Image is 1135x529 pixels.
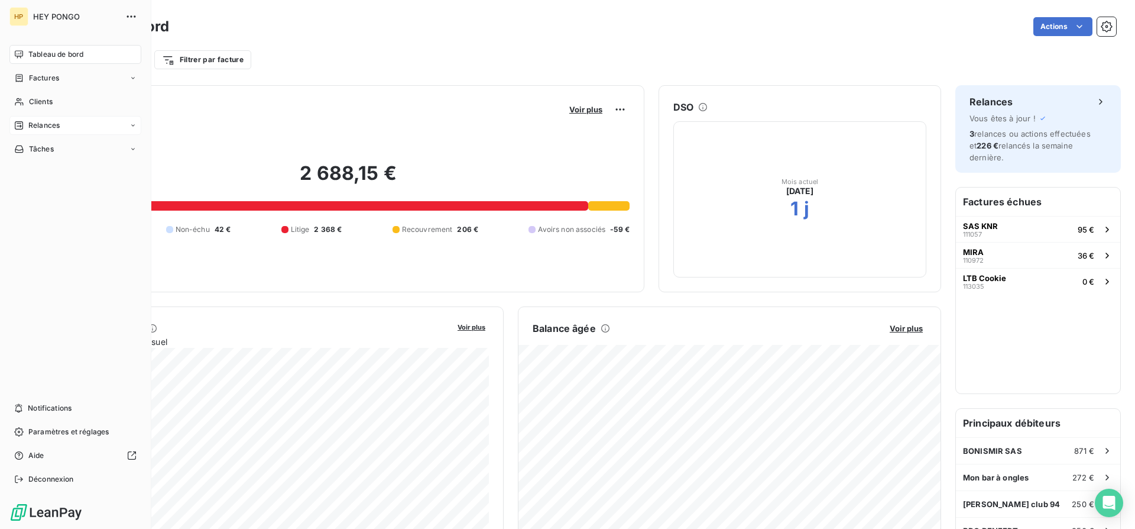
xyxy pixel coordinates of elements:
[28,120,60,131] span: Relances
[402,224,453,235] span: Recouvrement
[977,141,998,150] span: 226 €
[9,446,141,465] a: Aide
[291,224,310,235] span: Litige
[963,257,984,264] span: 110972
[28,49,83,60] span: Tableau de bord
[786,185,814,197] span: [DATE]
[956,409,1120,437] h6: Principaux débiteurs
[176,224,210,235] span: Non-échu
[804,197,809,221] h2: j
[28,427,109,437] span: Paramètres et réglages
[28,450,44,461] span: Aide
[569,105,602,114] span: Voir plus
[29,96,53,107] span: Clients
[67,162,630,197] h2: 2 688,15 €
[457,224,478,235] span: 206 €
[154,50,251,69] button: Filtrer par facture
[956,242,1120,268] button: MIRA11097236 €
[886,323,926,334] button: Voir plus
[28,474,74,485] span: Déconnexion
[29,144,54,154] span: Tâches
[790,197,799,221] h2: 1
[1078,251,1094,260] span: 36 €
[1095,489,1123,517] div: Open Intercom Messenger
[1072,473,1094,482] span: 272 €
[458,323,485,331] span: Voir plus
[1082,277,1094,286] span: 0 €
[1078,225,1094,234] span: 95 €
[963,446,1022,456] span: BONISMIR SAS
[956,216,1120,242] button: SAS KNR11105795 €
[1074,446,1094,456] span: 871 €
[454,321,489,332] button: Voir plus
[538,224,605,235] span: Avoirs non associés
[28,403,72,414] span: Notifications
[969,129,1091,162] span: relances ou actions effectuées et relancés la semaine dernière.
[1072,499,1094,509] span: 250 €
[533,321,596,336] h6: Balance âgée
[963,247,984,257] span: MIRA
[963,473,1029,482] span: Mon bar à ongles
[963,221,998,231] span: SAS KNR
[956,268,1120,294] button: LTB Cookie1130350 €
[963,499,1060,509] span: [PERSON_NAME] club 94
[9,503,83,522] img: Logo LeanPay
[963,231,982,238] span: 111057
[29,73,59,83] span: Factures
[969,114,1036,123] span: Vous êtes à jour !
[969,129,974,138] span: 3
[314,224,342,235] span: 2 368 €
[969,95,1013,109] h6: Relances
[1033,17,1092,36] button: Actions
[610,224,630,235] span: -59 €
[566,104,606,115] button: Voir plus
[215,224,231,235] span: 42 €
[956,188,1120,216] h6: Factures échues
[67,336,449,348] span: Chiffre d'affaires mensuel
[9,7,28,26] div: HP
[963,283,984,290] span: 113035
[33,12,118,21] span: HEY PONGO
[673,100,693,114] h6: DSO
[890,324,923,333] span: Voir plus
[963,273,1006,283] span: LTB Cookie
[781,178,819,185] span: Mois actuel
